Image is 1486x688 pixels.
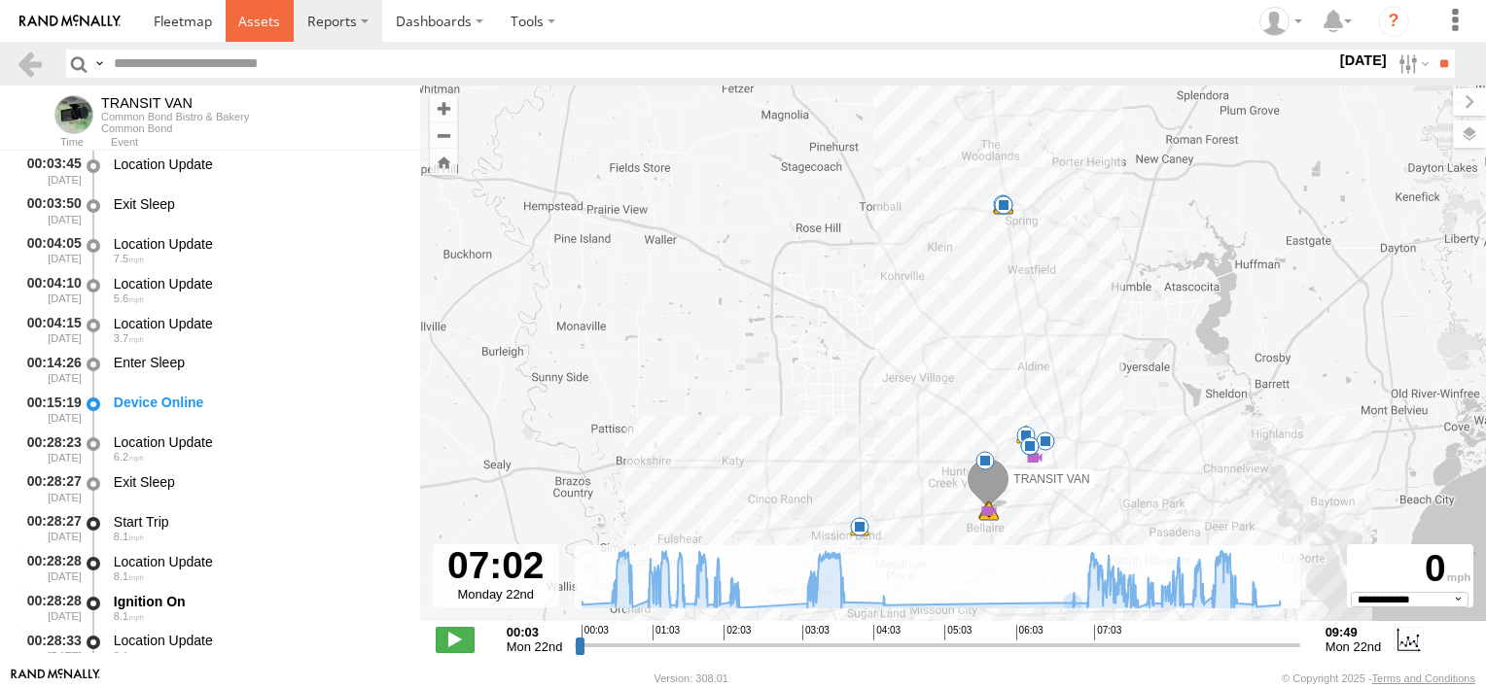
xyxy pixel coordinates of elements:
[16,510,84,546] div: 00:28:27 [DATE]
[114,473,402,491] div: Exit Sleep
[430,95,457,121] button: Zoom in
[873,625,901,640] span: 04:03
[114,650,144,662] span: 8.1
[16,352,84,388] div: 00:14:26 [DATE]
[1253,7,1309,36] div: Lupe Hernandez
[16,312,84,348] div: 00:04:15 [DATE]
[436,627,475,652] label: Play/Stop
[114,513,402,531] div: Start Trip
[114,275,402,292] div: Location Update
[507,625,563,639] strong: 00:03
[114,593,402,610] div: Ignition On
[16,630,84,666] div: 00:28:33 [DATE]
[1378,6,1409,37] i: ?
[1372,672,1475,684] a: Terms and Conditions
[16,153,84,189] div: 00:03:45 [DATE]
[114,253,144,264] span: 7.5
[1013,473,1089,487] span: TRANSIT VAN
[114,570,144,582] span: 8.1
[1326,639,1382,654] span: Mon 22nd Sep 2025
[114,155,402,173] div: Location Update
[16,272,84,308] div: 00:04:10 [DATE]
[114,292,144,304] span: 5.6
[16,470,84,506] div: 00:28:27 [DATE]
[507,639,563,654] span: Mon 22nd Sep 2025
[582,625,609,640] span: 00:03
[430,149,457,175] button: Zoom Home
[16,138,84,148] div: Time
[114,553,402,570] div: Location Update
[1094,625,1121,640] span: 07:03
[114,354,402,371] div: Enter Sleep
[1391,50,1433,78] label: Search Filter Options
[1336,50,1391,71] label: [DATE]
[101,111,249,122] div: Common Bond Bistro & Bakery
[91,50,107,78] label: Search Query
[101,122,249,134] div: Common Bond
[101,95,249,111] div: TRANSIT VAN - View Asset History
[114,610,144,622] span: 8.1
[16,50,44,78] a: Back to previous Page
[114,394,402,411] div: Device Online
[1326,625,1382,639] strong: 09:49
[653,625,680,640] span: 01:03
[1350,547,1470,592] div: 0
[111,138,420,148] div: Event
[16,391,84,427] div: 00:15:19 [DATE]
[16,232,84,268] div: 00:04:05 [DATE]
[11,669,100,688] a: Visit our Website
[114,332,144,344] span: 3.7
[114,235,402,253] div: Location Update
[655,672,728,684] div: Version: 308.01
[16,550,84,586] div: 00:28:28 [DATE]
[114,195,402,213] div: Exit Sleep
[16,590,84,626] div: 00:28:28 [DATE]
[114,632,402,649] div: Location Update
[114,433,402,451] div: Location Update
[16,192,84,228] div: 00:03:50 [DATE]
[19,15,121,28] img: rand-logo.svg
[1016,625,1044,640] span: 06:03
[724,625,751,640] span: 02:03
[802,625,830,640] span: 03:03
[430,121,457,149] button: Zoom out
[114,315,402,332] div: Location Update
[114,531,144,542] span: 8.1
[975,451,995,470] div: 6
[16,430,84,466] div: 00:28:23 [DATE]
[1282,672,1475,684] div: © Copyright 2025 -
[114,451,144,463] span: 6.2
[944,625,972,640] span: 05:03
